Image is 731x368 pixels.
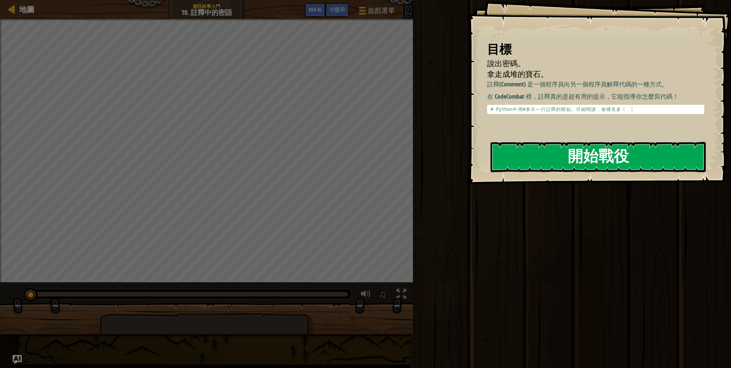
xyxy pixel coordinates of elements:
[487,80,710,89] p: 註釋(Comment) 是一個程序員向另一個程序員解釋代碼的一種方式。
[487,41,704,58] div: 目標
[13,355,22,364] button: Ask AI
[19,4,34,15] span: 地圖
[377,287,390,303] button: ♫
[353,3,400,21] button: 遊戲選單
[487,69,548,79] span: 拿走成堆的寶石。
[394,287,409,303] button: 切換全螢幕
[379,288,387,300] span: ♫
[478,69,702,80] li: 拿走成堆的寶石。
[358,287,374,303] button: 調整音量
[309,6,322,13] span: Ask AI
[487,92,710,101] p: 在 CodeCombat 裡，註釋真的是超有用的提示，它能指導你怎麼寫代碼！
[15,4,34,15] a: 地圖
[367,6,395,16] span: 遊戲選單
[491,142,706,172] button: 開始戰役
[478,58,702,69] li: 說出密碼。
[487,58,525,68] span: 說出密碼。
[329,6,345,13] span: 小提示
[305,3,325,17] button: Ask AI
